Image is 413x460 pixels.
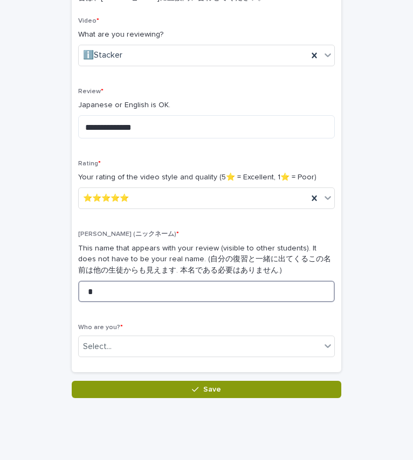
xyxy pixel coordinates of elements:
[78,161,101,167] span: Rating
[78,324,123,331] span: Who are you?
[203,386,221,393] span: Save
[78,231,179,238] span: [PERSON_NAME] (ニックネーム)
[83,193,129,204] span: ⭐️⭐️⭐️⭐️⭐️
[78,88,104,95] span: Review
[78,18,99,24] span: Video
[83,50,122,61] span: ℹ️Stacker
[78,100,335,111] p: Japanese or English is OK.
[78,29,335,40] p: What are you reviewing?
[78,243,335,276] p: This name that appears with your review (visible to other students). It does not have to be your ...
[78,172,335,183] p: Your rating of the video style and quality (5⭐️ = Excellent, 1⭐️ = Poor)
[72,381,341,398] button: Save
[83,341,112,352] div: Select...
